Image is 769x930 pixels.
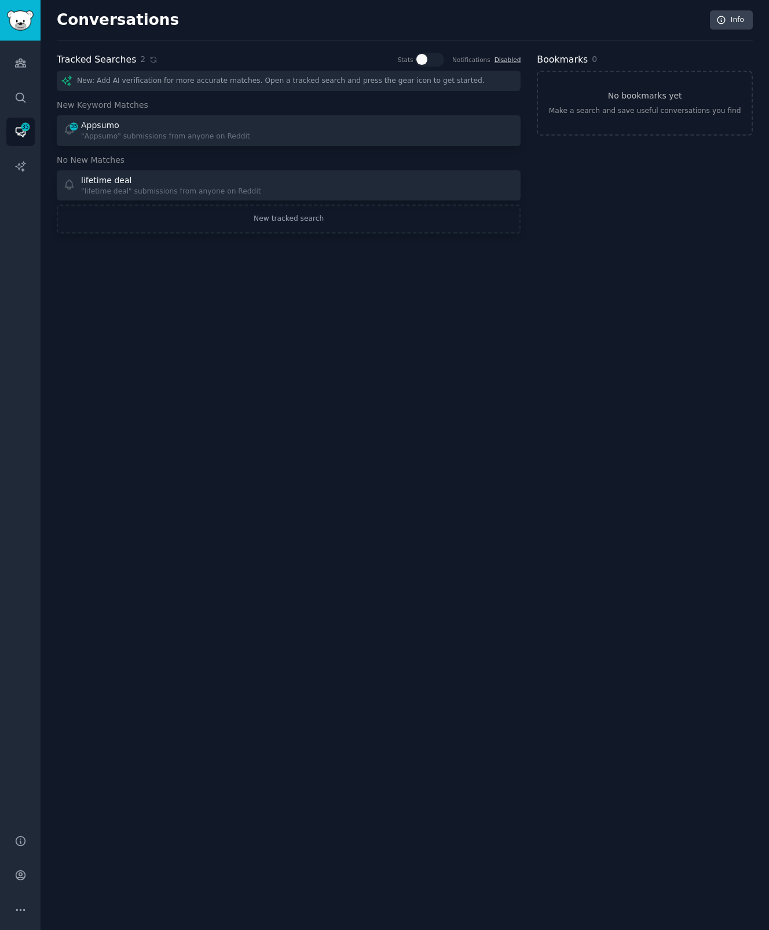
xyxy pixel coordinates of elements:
div: Appsumo [81,119,119,132]
div: "lifetime deal" submissions from anyone on Reddit [81,187,261,197]
div: lifetime deal [81,174,131,187]
h2: Tracked Searches [57,53,136,67]
div: "Appsumo" submissions from anyone on Reddit [81,132,250,142]
a: 35 [6,118,35,146]
div: Make a search and save useful conversations you find [549,106,741,116]
h2: Bookmarks [537,53,588,67]
a: 35Appsumo"Appsumo" submissions from anyone on Reddit [57,115,521,146]
h2: Conversations [57,11,179,30]
a: lifetime deal"lifetime deal" submissions from anyone on Reddit [57,170,521,201]
span: No New Matches [57,154,124,166]
img: GummySearch logo [7,10,34,31]
a: New tracked search [57,205,521,234]
div: Notifications [452,56,490,64]
span: 35 [69,122,79,130]
span: New Keyword Matches [57,99,148,111]
span: 0 [592,54,597,64]
a: No bookmarks yetMake a search and save useful conversations you find [537,71,753,136]
h3: No bookmarks yet [608,90,682,102]
a: Disabled [495,56,521,63]
span: 2 [140,53,145,65]
div: Stats [398,56,413,64]
a: Info [710,10,753,30]
span: 35 [20,123,31,131]
div: New: Add AI verification for more accurate matches. Open a tracked search and press the gear icon... [57,71,521,91]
